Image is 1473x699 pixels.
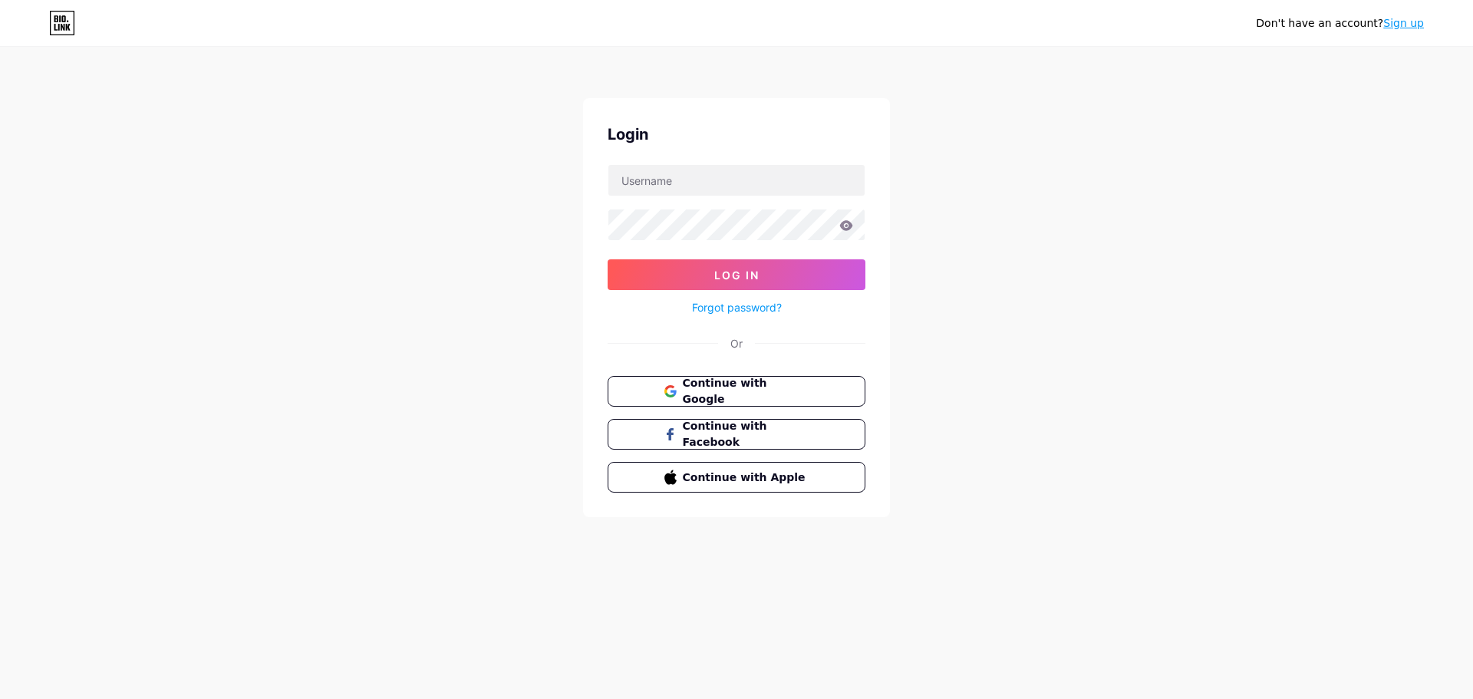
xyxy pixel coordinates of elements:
[692,299,782,315] a: Forgot password?
[608,462,865,493] button: Continue with Apple
[1256,15,1424,31] div: Don't have an account?
[683,418,809,450] span: Continue with Facebook
[608,123,865,146] div: Login
[683,470,809,486] span: Continue with Apple
[608,376,865,407] button: Continue with Google
[1383,17,1424,29] a: Sign up
[608,259,865,290] button: Log In
[608,165,865,196] input: Username
[730,335,743,351] div: Or
[608,419,865,450] button: Continue with Facebook
[714,269,760,282] span: Log In
[683,375,809,407] span: Continue with Google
